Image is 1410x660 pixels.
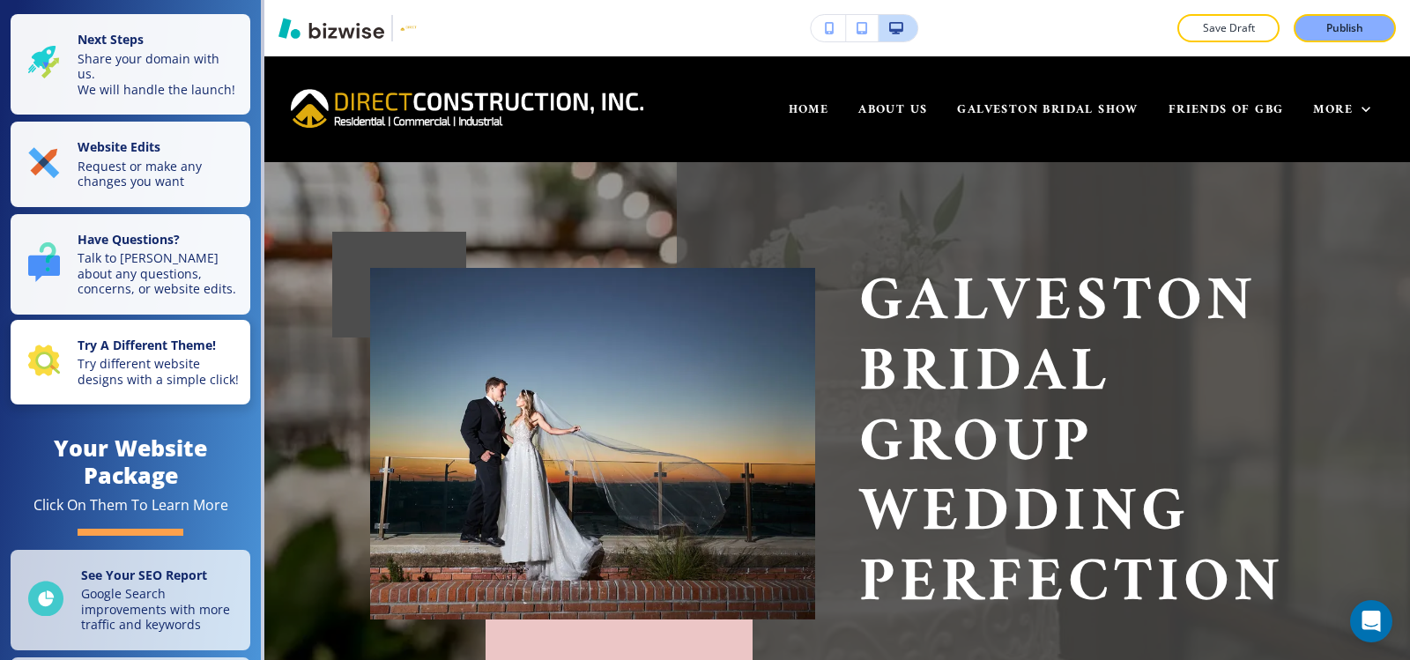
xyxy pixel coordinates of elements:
p: Talk to [PERSON_NAME] about any questions, concerns, or website edits. [78,250,240,297]
span: GALVESTON BRIDAL SHOW [957,99,1138,121]
p: Try different website designs with a simple click! [78,356,240,387]
div: More [1313,99,1370,121]
img: Multitrade [291,71,643,145]
strong: Try A Different Theme! [78,337,216,353]
span: HOME [789,99,829,121]
strong: See Your SEO Report [81,567,207,583]
img: Bizwise Logo [278,18,384,39]
h4: Your Website Package [11,434,250,489]
span: More [1313,99,1353,121]
p: Publish [1326,20,1363,36]
span: FRIENDS OF GBG [1169,99,1284,121]
button: Try A Different Theme!Try different website designs with a simple click! [11,320,250,405]
p: Share your domain with us. We will handle the launch! [78,51,240,98]
p: Google Search improvements with more traffic and keywords [81,586,240,633]
p: Galveston Bridal Group Wedding perfection [859,268,1304,619]
a: See Your SEO ReportGoogle Search improvements with more traffic and keywords [11,550,250,650]
button: Publish [1294,14,1396,42]
p: Save Draft [1200,20,1257,36]
button: Have Questions?Talk to [PERSON_NAME] about any questions, concerns, or website edits. [11,214,250,315]
p: Request or make any changes you want [78,159,240,189]
strong: Next Steps [78,31,144,48]
div: Click On Them To Learn More [33,496,228,515]
button: Next StepsShare your domain with us.We will handle the launch! [11,14,250,115]
span: ABOUT US [858,99,927,121]
button: Save Draft [1177,14,1280,42]
img: cc3ef394925dcf1d1839904563c9ca16.webp [370,268,815,619]
strong: Website Edits [78,138,160,155]
img: Your Logo [400,26,448,31]
div: Open Intercom Messenger [1350,600,1392,642]
strong: Have Questions? [78,231,180,248]
button: Website EditsRequest or make any changes you want [11,122,250,207]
